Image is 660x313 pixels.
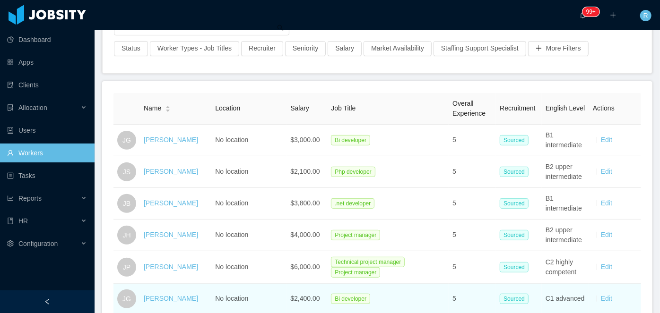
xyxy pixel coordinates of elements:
span: Sourced [500,262,529,272]
a: [PERSON_NAME] [144,295,198,302]
a: icon: profileTasks [7,166,87,185]
i: icon: bell [580,12,586,18]
span: Project manager [331,230,380,240]
td: B1 intermediate [542,188,589,220]
span: Recruitment [500,104,535,112]
span: JG [122,131,131,150]
span: Bi developer [331,135,370,145]
span: $2,400.00 [290,295,320,302]
span: .net developer [331,198,374,209]
span: $2,100.00 [290,168,320,175]
td: No location [211,188,287,220]
span: Actions [593,104,615,112]
td: 5 [449,156,496,188]
button: icon: plusMore Filters [528,41,589,56]
button: Market Availability [364,41,432,56]
span: HR [18,217,28,225]
button: Status [114,41,148,56]
a: icon: auditClients [7,76,87,94]
button: Staffing Support Specialist [434,41,526,56]
a: Edit [601,136,612,144]
span: Bi developer [331,294,370,304]
button: Worker Types - Job Titles [150,41,239,56]
i: icon: line-chart [7,195,14,202]
a: Edit [601,295,612,302]
button: Salary [328,41,362,56]
span: Sourced [500,135,529,145]
a: icon: userWorkers [7,144,87,162]
span: Overall Experience [452,100,486,117]
td: B2 upper intermediate [542,220,589,251]
div: Sort [165,104,171,111]
span: Configuration [18,240,58,247]
i: icon: plus [610,12,617,18]
td: 5 [449,251,496,284]
span: Name [144,103,161,113]
a: Edit [601,231,612,238]
td: 5 [449,188,496,220]
td: 5 [449,220,496,251]
span: JB [123,194,130,213]
span: R [643,10,648,21]
td: 5 [449,125,496,156]
a: [PERSON_NAME] [144,136,198,144]
span: English Level [546,104,585,112]
td: B2 upper intermediate [542,156,589,188]
a: icon: robotUsers [7,121,87,140]
td: B1 intermediate [542,125,589,156]
a: [PERSON_NAME] [144,168,198,175]
td: C2 highly competent [542,251,589,284]
a: icon: pie-chartDashboard [7,30,87,49]
a: Edit [601,199,612,207]
a: [PERSON_NAME] [144,263,198,271]
span: Reports [18,195,42,202]
span: $6,000.00 [290,263,320,271]
a: [PERSON_NAME] [144,231,198,238]
a: Edit [601,263,612,271]
a: Edit [601,168,612,175]
span: Sourced [500,198,529,209]
span: JS [123,162,130,181]
span: $3,000.00 [290,136,320,144]
span: Salary [290,104,309,112]
i: icon: book [7,218,14,224]
td: No location [211,220,287,251]
button: Seniority [285,41,326,56]
span: Project manager [331,267,380,278]
td: No location [211,125,287,156]
span: Sourced [500,294,529,304]
i: icon: caret-up [165,105,171,108]
td: No location [211,251,287,284]
i: icon: search [277,25,284,31]
i: icon: setting [7,240,14,247]
a: icon: appstoreApps [7,53,87,72]
button: Recruiter [241,41,283,56]
sup: 264 [582,7,599,17]
span: $4,000.00 [290,231,320,238]
span: Location [215,104,240,112]
td: No location [211,156,287,188]
i: icon: caret-down [165,108,171,111]
i: icon: solution [7,104,14,111]
span: JH [122,226,130,245]
a: [PERSON_NAME] [144,199,198,207]
span: JG [122,289,131,308]
span: Php developer [331,167,375,177]
span: Sourced [500,167,529,177]
span: Technical project manager [331,257,405,267]
span: Sourced [500,230,529,240]
span: JP [123,258,130,277]
span: Allocation [18,104,47,111]
span: $3,800.00 [290,199,320,207]
span: Job Title [331,104,356,112]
